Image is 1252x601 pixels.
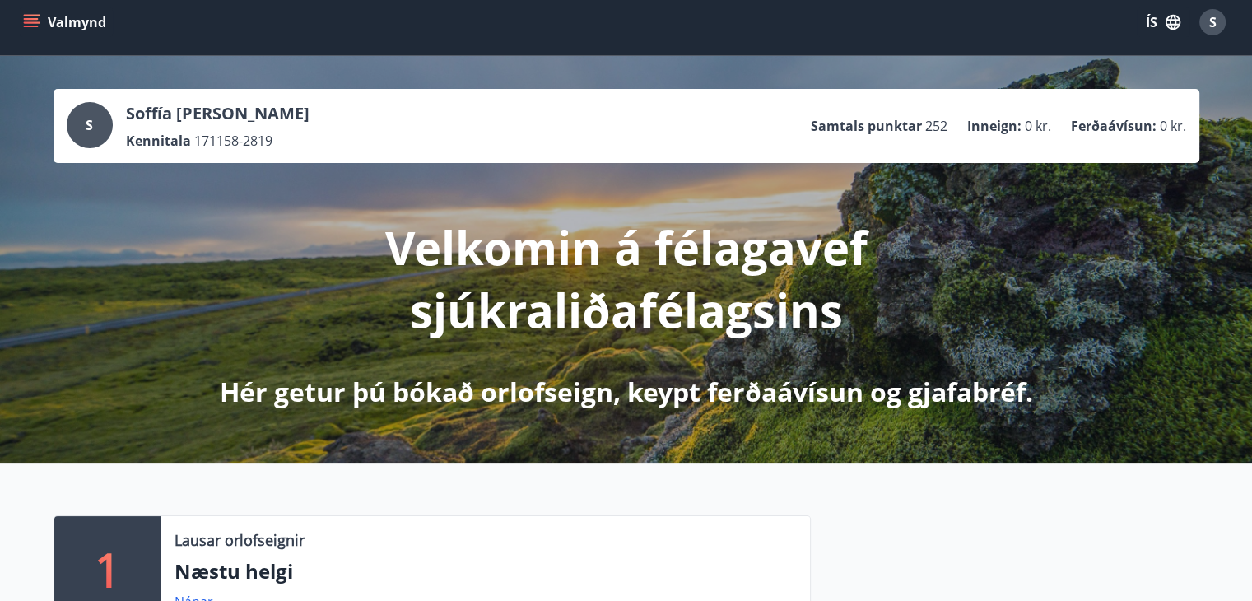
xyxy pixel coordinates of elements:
span: S [1209,13,1217,31]
button: ÍS [1137,7,1189,37]
p: Hér getur þú bókað orlofseign, keypt ferðaávísun og gjafabréf. [220,374,1033,410]
button: S [1193,2,1232,42]
p: Samtals punktar [811,117,922,135]
p: Soffía [PERSON_NAME] [126,102,310,125]
p: Kennitala [126,132,191,150]
span: S [86,116,93,134]
span: 0 kr. [1160,117,1186,135]
p: Inneign : [967,117,1022,135]
button: menu [20,7,113,37]
span: 0 kr. [1025,117,1051,135]
p: Velkomin á félagavef sjúkraliðafélagsins [192,216,1061,341]
span: 171158-2819 [194,132,272,150]
p: Næstu helgi [175,557,797,585]
p: Ferðaávísun : [1071,117,1157,135]
p: 1 [95,538,121,600]
span: 252 [925,117,947,135]
p: Lausar orlofseignir [175,529,305,551]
